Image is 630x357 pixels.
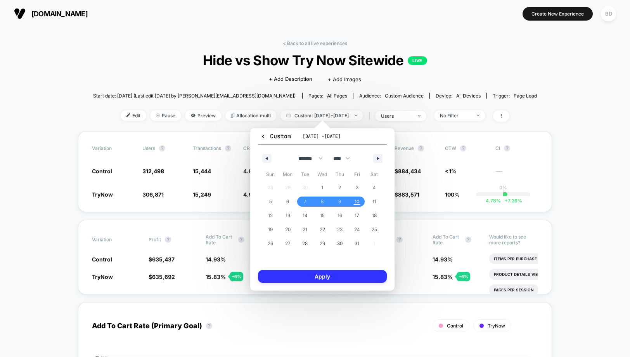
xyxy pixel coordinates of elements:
[149,237,161,242] span: Profit
[331,209,348,223] button: 16
[408,56,427,65] p: LIVE
[92,256,112,263] span: Control
[303,223,307,237] span: 21
[418,115,421,117] img: end
[365,181,383,195] button: 4
[314,181,331,195] button: 1
[460,145,466,152] button: ?
[279,209,297,223] button: 13
[159,145,165,152] button: ?
[92,273,113,280] span: TryNow
[238,237,244,243] button: ?
[142,191,164,198] span: 306,871
[365,168,383,181] span: Sat
[355,115,357,116] img: end
[338,181,341,195] span: 2
[193,145,221,151] span: Transactions
[149,256,175,263] span: $
[206,256,226,263] span: 14.93 %
[504,145,510,152] button: ?
[365,195,383,209] button: 11
[279,223,297,237] button: 20
[367,110,375,122] span: |
[231,113,234,118] img: rebalance
[348,209,366,223] button: 17
[320,209,325,223] span: 15
[355,209,359,223] span: 17
[495,169,538,175] span: ---
[395,191,419,198] span: $
[486,198,501,204] span: 4.78 %
[348,195,366,209] button: 10
[296,223,314,237] button: 21
[514,93,537,99] span: Page Load
[337,237,343,251] span: 30
[398,191,419,198] span: 883,571
[14,8,26,19] img: Visually logo
[152,273,175,280] span: 635,692
[142,168,164,174] span: 312,498
[262,223,279,237] button: 19
[314,168,331,181] span: Wed
[280,110,363,121] span: Custom: [DATE] - [DATE]
[395,168,421,174] span: $
[149,273,175,280] span: $
[523,7,593,21] button: Create New Experience
[193,168,211,174] span: 15,444
[365,223,383,237] button: 25
[354,223,360,237] span: 24
[92,168,112,174] span: Control
[296,168,314,181] span: Tue
[92,234,135,246] span: Variation
[495,145,538,152] span: CI
[328,76,361,82] span: + Add Images
[601,6,616,21] div: BD
[429,93,486,99] span: Device:
[372,209,377,223] span: 18
[359,93,424,99] div: Audience:
[398,168,421,174] span: 884,434
[321,195,324,209] span: 8
[206,323,212,329] button: ?
[505,198,508,204] span: +
[385,93,424,99] span: Custom Audience
[308,93,347,99] div: Pages:
[314,209,331,223] button: 15
[115,52,515,68] span: Hide vs Show Try Now Sitewide
[331,223,348,237] button: 23
[193,191,211,198] span: 15,249
[262,209,279,223] button: 12
[286,209,290,223] span: 13
[262,237,279,251] button: 26
[348,181,366,195] button: 3
[321,181,323,195] span: 1
[268,223,273,237] span: 19
[302,237,308,251] span: 28
[337,223,343,237] span: 23
[296,237,314,251] button: 28
[445,168,457,174] span: <1%
[348,237,366,251] button: 31
[502,190,504,196] p: |
[262,168,279,181] span: Sun
[268,237,273,251] span: 26
[477,115,479,116] img: end
[93,93,296,99] span: Start date: [DATE] (Last edit [DATE] by [PERSON_NAME][EMAIL_ADDRESS][DOMAIN_NAME])
[338,195,341,209] span: 9
[348,223,366,237] button: 24
[489,234,538,246] p: Would like to see more reports?
[314,223,331,237] button: 22
[286,195,289,209] span: 6
[457,272,470,281] div: + 6 %
[465,237,471,243] button: ?
[395,145,414,151] span: Revenue
[303,209,308,223] span: 14
[12,7,90,20] button: [DOMAIN_NAME]
[269,195,272,209] span: 5
[488,323,505,329] span: TryNow
[31,10,88,18] span: [DOMAIN_NAME]
[165,237,171,243] button: ?
[372,223,377,237] span: 25
[489,269,560,280] li: Product Details Views Rate
[121,110,146,121] span: Edit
